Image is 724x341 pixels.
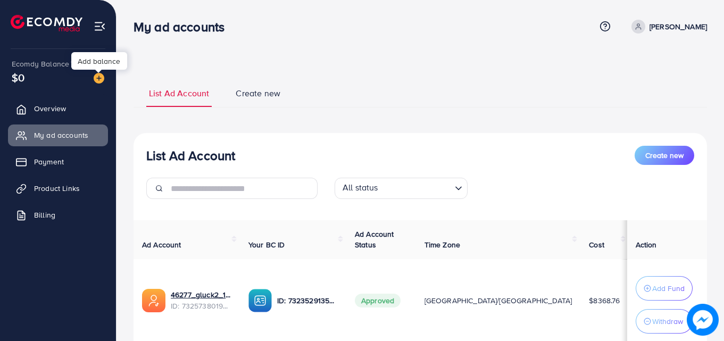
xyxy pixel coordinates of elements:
[636,309,693,334] button: Withdraw
[652,315,683,328] p: Withdraw
[34,103,66,114] span: Overview
[687,304,719,336] img: image
[650,20,707,33] p: [PERSON_NAME]
[355,294,401,307] span: Approved
[142,239,181,250] span: Ad Account
[171,289,231,311] div: <span class='underline'>46277_gluck2_1705656333992</span></br>7325738019401580545
[645,150,684,161] span: Create new
[149,87,209,99] span: List Ad Account
[627,20,707,34] a: [PERSON_NAME]
[636,239,657,250] span: Action
[236,87,280,99] span: Create new
[248,289,272,312] img: ic-ba-acc.ded83a64.svg
[8,204,108,226] a: Billing
[94,20,106,32] img: menu
[71,52,127,70] div: Add balance
[146,148,235,163] h3: List Ad Account
[8,151,108,172] a: Payment
[94,73,104,84] img: image
[12,59,69,69] span: Ecomdy Balance
[277,294,338,307] p: ID: 7323529135098331137
[11,15,82,31] img: logo
[34,183,80,194] span: Product Links
[34,210,55,220] span: Billing
[134,19,233,35] h3: My ad accounts
[34,130,88,140] span: My ad accounts
[8,124,108,146] a: My ad accounts
[381,180,451,196] input: Search for option
[248,239,285,250] span: Your BC ID
[8,98,108,119] a: Overview
[8,178,108,199] a: Product Links
[589,239,604,250] span: Cost
[340,179,380,196] span: All status
[425,295,572,306] span: [GEOGRAPHIC_DATA]/[GEOGRAPHIC_DATA]
[12,70,24,85] span: $0
[652,282,685,295] p: Add Fund
[171,289,231,300] a: 46277_gluck2_1705656333992
[34,156,64,167] span: Payment
[636,276,693,301] button: Add Fund
[335,178,468,199] div: Search for option
[142,289,165,312] img: ic-ads-acc.e4c84228.svg
[635,146,694,165] button: Create new
[171,301,231,311] span: ID: 7325738019401580545
[425,239,460,250] span: Time Zone
[355,229,394,250] span: Ad Account Status
[589,295,620,306] span: $8368.76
